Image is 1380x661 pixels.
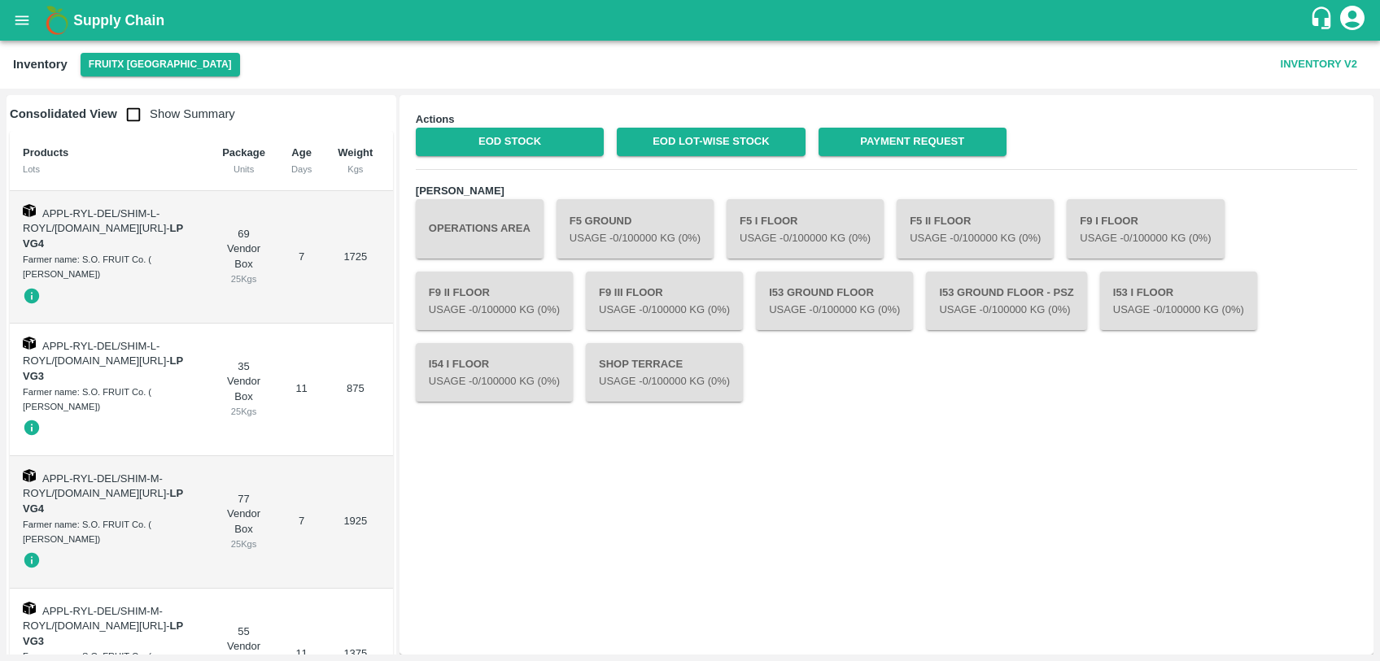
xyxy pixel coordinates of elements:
[41,4,73,37] img: logo
[557,199,714,258] button: F5 GroundUsage -0/100000 Kg (0%)
[23,146,68,159] b: Products
[416,113,455,125] b: Actions
[73,9,1309,32] a: Supply Chain
[23,620,183,647] strong: LP VG3
[429,374,560,389] p: Usage - 0 /100000 Kg (0%)
[23,354,183,382] span: -
[23,472,166,500] span: APPL-RYL-DEL/SHIM-M-ROYL/[DOMAIN_NAME][URL]
[23,340,166,367] span: APPL-RYL-DEL/SHIM-L-ROYL/[DOMAIN_NAME][URL]
[278,324,325,456] td: 11
[73,12,164,28] b: Supply Chain
[926,272,1086,330] button: I53 Ground Floor - PSZUsage -0/100000 Kg (0%)
[756,272,913,330] button: I53 Ground FloorUsage -0/100000 Kg (0%)
[347,382,365,394] span: 875
[819,128,1007,156] a: Payment Request
[222,227,265,287] div: 69 Vendor Box
[23,337,36,350] img: box
[23,602,36,615] img: box
[23,385,196,415] div: Farmer name: S.O. FRUIT Co. ( [PERSON_NAME])
[939,302,1073,318] p: Usage - 0 /100000 Kg (0%)
[117,107,235,120] span: Show Summary
[429,302,560,318] p: Usage - 0 /100000 Kg (0%)
[23,620,183,647] span: -
[23,204,36,217] img: box
[338,146,373,159] b: Weight
[343,250,367,263] span: 1725
[23,207,166,235] span: APPL-RYL-DEL/SHIM-L-ROYL/[DOMAIN_NAME][URL]
[291,146,312,159] b: Age
[599,374,730,389] p: Usage - 0 /100000 Kg (0%)
[910,231,1041,246] p: Usage - 0 /100000 Kg (0%)
[222,359,265,420] div: 35 Vendor Box
[222,146,265,159] b: Package
[1067,199,1224,258] button: F9 I FloorUsage -0/100000 Kg (0%)
[23,222,183,250] span: -
[416,199,544,258] button: Operations Area
[23,605,166,633] span: APPL-RYL-DEL/SHIM-M-ROYL/[DOMAIN_NAME][URL]
[222,272,265,286] div: 25 Kgs
[13,58,68,71] b: Inventory
[586,343,743,402] button: Shop TerraceUsage -0/100000 Kg (0%)
[23,469,36,482] img: box
[23,487,183,515] strong: LP VG4
[23,162,196,176] div: Lots
[617,128,805,156] a: EOD Lot-wise Stock
[278,191,325,324] td: 7
[10,107,117,120] b: Consolidated View
[416,185,504,197] b: [PERSON_NAME]
[740,231,871,246] p: Usage - 0 /100000 Kg (0%)
[1100,272,1257,330] button: I53 I FloorUsage -0/100000 Kg (0%)
[278,456,325,589] td: 7
[343,515,367,527] span: 1925
[338,162,373,176] div: Kgs
[897,199,1054,258] button: F5 II FloorUsage -0/100000 Kg (0%)
[416,272,573,330] button: F9 II FloorUsage -0/100000 Kg (0%)
[222,492,265,552] div: 77 Vendor Box
[3,2,41,39] button: open drawer
[416,128,604,156] a: EOD Stock
[23,487,183,515] span: -
[222,404,265,419] div: 25 Kgs
[23,222,183,250] strong: LP VG4
[1113,302,1244,318] p: Usage - 0 /100000 Kg (0%)
[291,162,312,176] div: Days
[586,272,743,330] button: F9 III FloorUsage -0/100000 Kg (0%)
[23,252,196,282] div: Farmer name: S.O. FRUIT Co. ( [PERSON_NAME])
[23,354,183,382] strong: LP VG3
[769,302,900,318] p: Usage - 0 /100000 Kg (0%)
[81,53,240,76] button: Select DC
[222,162,265,176] div: Units
[23,517,196,547] div: Farmer name: S.O. FRUIT Co. ( [PERSON_NAME])
[1080,231,1211,246] p: Usage - 0 /100000 Kg (0%)
[222,537,265,551] div: 25 Kgs
[1338,3,1367,37] div: account of current user
[416,343,573,402] button: I54 I FloorUsage -0/100000 Kg (0%)
[599,302,730,318] p: Usage - 0 /100000 Kg (0%)
[570,231,701,246] p: Usage - 0 /100000 Kg (0%)
[1274,50,1364,79] button: Inventory V2
[1309,6,1338,35] div: customer-support
[727,199,884,258] button: F5 I FloorUsage -0/100000 Kg (0%)
[343,647,367,659] span: 1375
